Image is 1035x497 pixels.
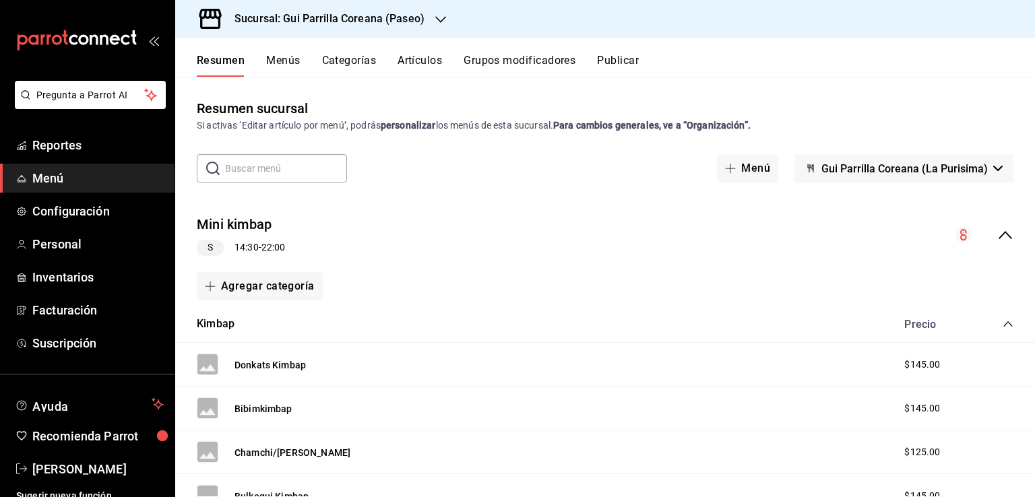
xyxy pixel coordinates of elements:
[717,154,778,183] button: Menú
[15,81,166,109] button: Pregunta a Parrot AI
[36,88,145,102] span: Pregunta a Parrot AI
[1003,319,1013,329] button: collapse-category-row
[32,460,164,478] span: [PERSON_NAME]
[32,427,164,445] span: Recomienda Parrot
[597,54,639,77] button: Publicar
[175,204,1035,267] div: collapse-menu-row
[32,202,164,220] span: Configuración
[234,402,292,416] button: Bibimkimbap
[904,358,940,372] span: $145.00
[197,54,245,77] button: Resumen
[32,136,164,154] span: Reportes
[32,396,146,412] span: Ayuda
[225,155,347,182] input: Buscar menú
[553,120,751,131] strong: Para cambios generales, ve a “Organización”.
[197,215,272,234] button: Mini kimbap
[197,317,234,332] button: Kimbap
[202,240,218,255] span: S
[197,98,308,119] div: Resumen sucursal
[794,154,1013,183] button: Gui Parrilla Coreana (La Purisima)
[32,235,164,253] span: Personal
[891,318,977,331] div: Precio
[266,54,300,77] button: Menús
[32,268,164,286] span: Inventarios
[197,119,1013,133] div: Si activas ‘Editar artículo por menú’, podrás los menús de esta sucursal.
[464,54,575,77] button: Grupos modificadores
[32,301,164,319] span: Facturación
[197,272,323,300] button: Agregar categoría
[904,401,940,416] span: $145.00
[32,169,164,187] span: Menú
[32,334,164,352] span: Suscripción
[381,120,436,131] strong: personalizar
[398,54,442,77] button: Artículos
[197,240,285,256] div: 14:30 - 22:00
[821,162,988,175] span: Gui Parrilla Coreana (La Purisima)
[322,54,377,77] button: Categorías
[148,35,159,46] button: open_drawer_menu
[234,446,350,459] button: Chamchi/[PERSON_NAME]
[234,358,306,372] button: Donkats Kimbap
[9,98,166,112] a: Pregunta a Parrot AI
[224,11,425,27] h3: Sucursal: Gui Parrilla Coreana (Paseo)
[904,445,940,459] span: $125.00
[197,54,1035,77] div: navigation tabs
